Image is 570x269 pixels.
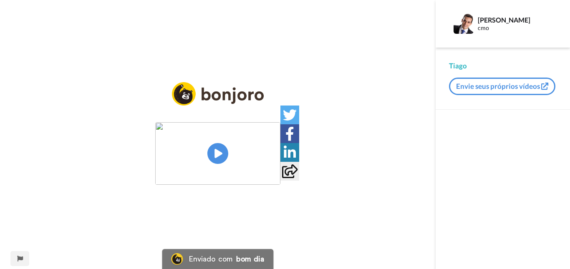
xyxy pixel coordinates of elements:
font: Envie seus próprios vídeos [456,82,540,91]
button: Envie seus próprios vídeos [449,78,555,95]
font: cmo [478,24,489,31]
font: bom dia [236,255,264,263]
img: 1ce7fb32-3dbb-4cbf-b685-153a997fe51a.jpg [155,122,280,185]
font: Enviado com [189,255,233,263]
font: [PERSON_NAME] [478,16,530,24]
font: Tiago [449,61,467,70]
img: logo_full.png [172,82,264,106]
img: Imagem de perfil [454,14,474,34]
a: Logotipo do BonjoroEnviado combom dia [162,249,273,269]
img: Logotipo do Bonjoro [171,253,183,265]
